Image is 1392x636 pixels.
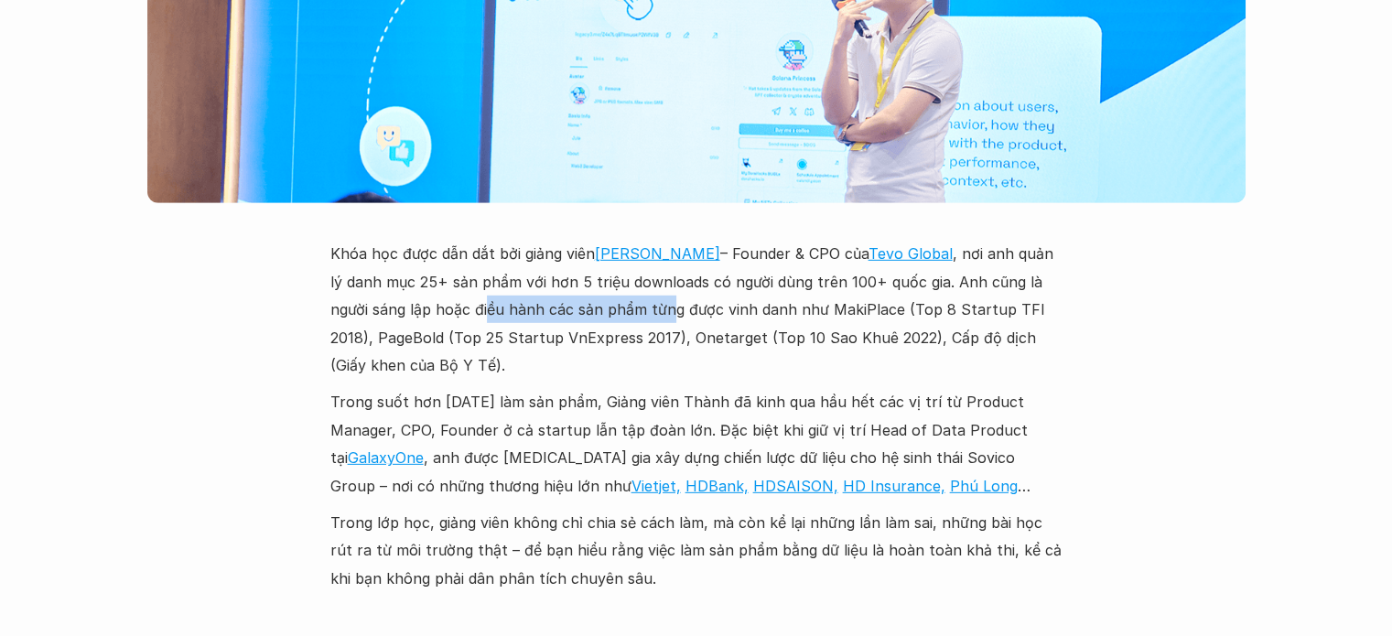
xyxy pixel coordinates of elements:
a: Phú Long [950,477,1018,495]
a: HD Insurance, [843,477,945,495]
p: Trong lớp học, giảng viên không chỉ chia sẻ cách làm, mà còn kể lại những lần làm sai, những bài ... [330,509,1063,592]
a: Tevo Global [869,244,953,263]
a: [PERSON_NAME] [595,244,720,263]
p: Trong suốt hơn [DATE] làm sản phẩm, Giảng viên Thành đã kinh qua hầu hết các vị trí từ Product Ma... [330,388,1063,500]
a: HDSAISON, [753,477,838,495]
a: GalaxyOne [348,448,424,467]
a: Vietjet, [631,477,681,495]
a: HDBank, [685,477,749,495]
p: Khóa học được dẫn dắt bởi giảng viên – Founder & CPO của , nơi anh quản lý danh mục 25+ sản phẩm ... [330,240,1063,379]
